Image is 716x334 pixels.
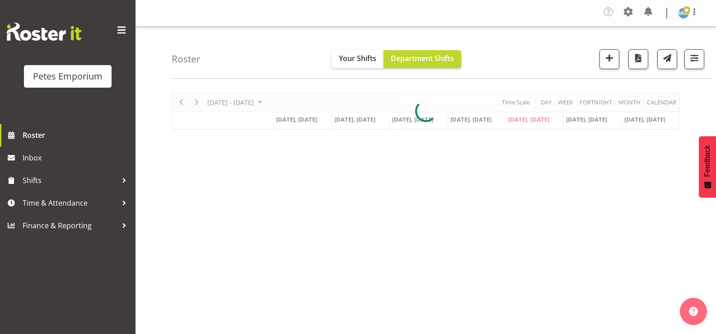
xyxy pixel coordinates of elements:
[23,128,131,142] span: Roster
[7,23,81,41] img: Rosterit website logo
[628,49,648,69] button: Download a PDF of the roster according to the set date range.
[33,70,103,83] div: Petes Emporium
[384,50,461,68] button: Department Shifts
[23,151,131,165] span: Inbox
[699,136,716,198] button: Feedback - Show survey
[689,307,698,316] img: help-xxl-2.png
[678,8,689,19] img: mandy-mosley3858.jpg
[684,49,704,69] button: Filter Shifts
[703,145,711,177] span: Feedback
[23,196,117,210] span: Time & Attendance
[172,54,201,64] h4: Roster
[391,53,454,63] span: Department Shifts
[339,53,376,63] span: Your Shifts
[23,219,117,232] span: Finance & Reporting
[332,50,384,68] button: Your Shifts
[657,49,677,69] button: Send a list of all shifts for the selected filtered period to all rostered employees.
[23,174,117,187] span: Shifts
[599,49,619,69] button: Add a new shift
